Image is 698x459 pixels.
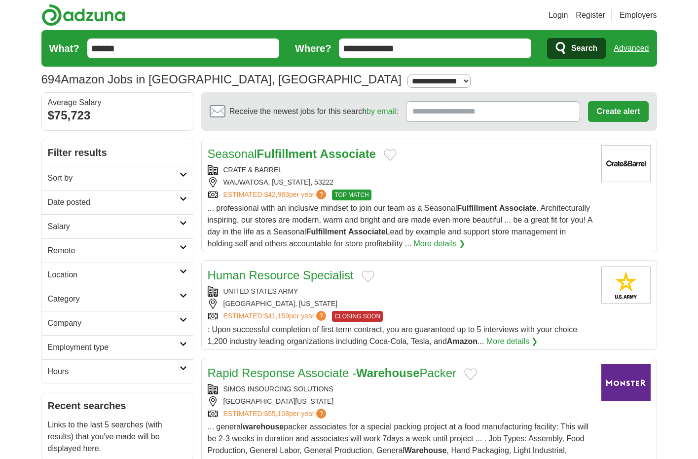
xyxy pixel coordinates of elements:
img: Adzuna logo [41,4,125,26]
span: $42,963 [264,191,289,198]
strong: Warehouse [404,446,447,455]
img: Crate & Barrel logo [601,145,651,182]
h2: Remote [48,245,180,257]
h2: Date posted [48,196,180,208]
h2: Company [48,317,180,329]
strong: Amazon [447,337,478,345]
label: Where? [295,41,331,56]
a: Date posted [42,190,193,214]
img: Company logo [601,364,651,401]
button: Create alert [588,101,648,122]
span: CLOSING SOON [332,311,383,322]
span: Receive the newest jobs for this search : [229,106,398,117]
img: United States Army logo [601,267,651,304]
span: TOP MATCH [332,190,371,200]
a: by email [367,107,396,115]
a: Category [42,287,193,311]
strong: Fulfillment [457,204,497,212]
span: ? [316,311,326,321]
strong: Associate [320,147,376,160]
h2: Sort by [48,172,180,184]
span: $55,108 [264,410,289,418]
button: Add to favorite jobs [362,270,374,282]
a: SeasonalFulfillment Associate [208,147,376,160]
a: Employers [620,9,657,21]
a: UNITED STATES ARMY [223,287,298,295]
h2: Location [48,269,180,281]
span: : Upon successful completion of first term contract, you are guaranteed up to 5 interviews with y... [208,325,578,345]
div: [GEOGRAPHIC_DATA][US_STATE] [208,396,593,407]
label: What? [49,41,79,56]
a: Employment type [42,335,193,359]
a: Advanced [614,38,649,58]
a: ESTIMATED:$41,159per year? [223,311,329,322]
a: Sort by [42,166,193,190]
a: CRATE & BARREL [223,166,283,174]
a: Hours [42,359,193,383]
div: [GEOGRAPHIC_DATA], [US_STATE] [208,299,593,309]
h2: Category [48,293,180,305]
div: Average Salary [48,99,187,107]
strong: Associate [348,228,386,236]
a: Register [576,9,605,21]
span: 694 [41,71,61,88]
h2: Recent searches [48,398,187,413]
h2: Hours [48,366,180,378]
a: Salary [42,214,193,238]
h2: Filter results [42,139,193,166]
span: Search [571,38,597,58]
div: SIMOS INSOURCING SOLUTIONS [208,384,593,394]
a: Company [42,311,193,335]
a: Remote [42,238,193,263]
a: More details ❯ [414,238,466,250]
span: $41,159 [264,312,289,320]
a: More details ❯ [486,336,538,347]
strong: Fulfillment [257,147,317,160]
span: ... professional with an inclusive mindset to join our team as a Seasonal . Architecturally inspi... [208,204,592,248]
button: Add to favorite jobs [384,149,397,161]
h2: Employment type [48,342,180,353]
span: ? [316,190,326,199]
a: Login [549,9,568,21]
strong: Warehouse [356,366,419,380]
a: Location [42,263,193,287]
a: Human Resource Specialist [208,268,354,282]
strong: Associate [499,204,537,212]
button: Search [547,38,606,59]
a: ESTIMATED:$55,108per year? [223,409,329,419]
h1: Amazon Jobs in [GEOGRAPHIC_DATA], [GEOGRAPHIC_DATA] [41,73,402,86]
h2: Salary [48,221,180,232]
strong: warehouse [243,422,284,431]
div: WAUWATOSA, [US_STATE], 53222 [208,177,593,188]
a: ESTIMATED:$42,963per year? [223,190,329,200]
a: Rapid Response Associate -WarehousePacker [208,366,457,380]
button: Add to favorite jobs [464,368,477,380]
p: Links to the last 5 searches (with results) that you've made will be displayed here. [48,419,187,455]
strong: Fulfillment [306,228,346,236]
span: ? [316,409,326,419]
div: $75,723 [48,107,187,124]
